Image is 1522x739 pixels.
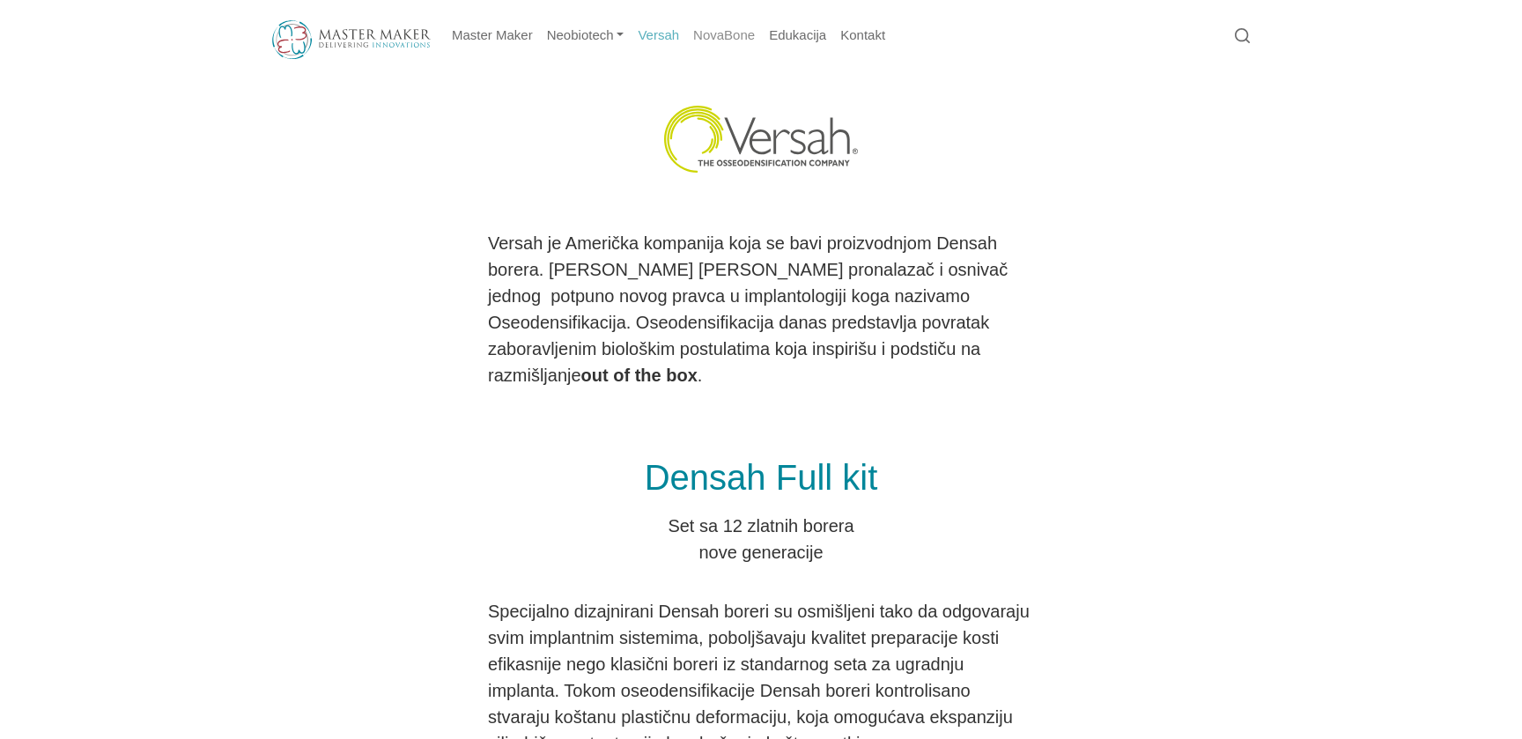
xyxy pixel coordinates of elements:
[631,18,686,53] a: Versah
[488,513,1034,565] p: Set sa 12 zlatnih borera nove generacije
[540,18,632,53] a: Neobiotech
[272,20,431,59] img: Master Maker
[686,18,762,53] a: NovaBone
[762,18,833,53] a: Edukacija
[445,18,540,53] a: Master Maker
[488,230,1034,388] p: Versah je Američka kompanija koja se bavi proizvodnjom Densah borera. [PERSON_NAME] [PERSON_NAME]...
[281,460,1241,495] h1: Densah Full kit
[833,18,892,53] a: Kontakt
[581,366,698,385] strong: out of the box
